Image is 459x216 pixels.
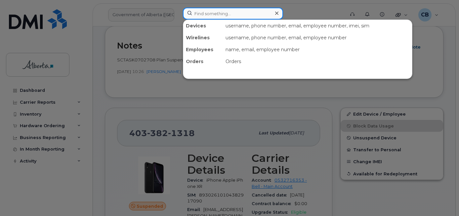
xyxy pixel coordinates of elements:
[223,32,412,44] div: username, phone number, email, employee number
[223,44,412,55] div: name, email, employee number
[223,55,412,67] div: Orders
[183,20,223,32] div: Devices
[183,55,223,67] div: Orders
[183,32,223,44] div: Wirelines
[183,8,283,19] input: Find something...
[223,20,412,32] div: username, phone number, email, employee number, imei, sim
[183,44,223,55] div: Employees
